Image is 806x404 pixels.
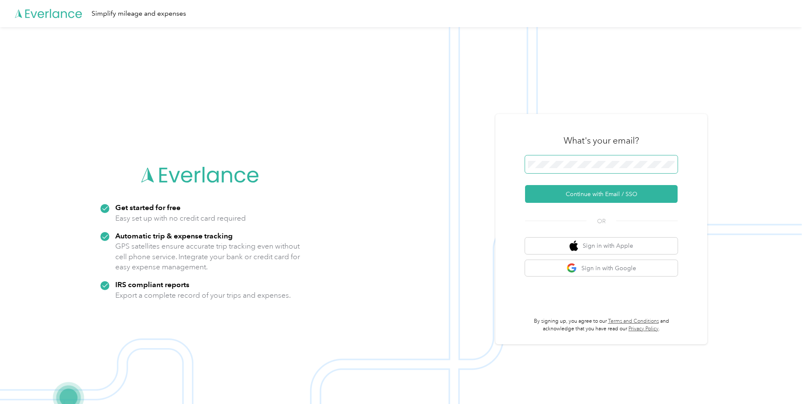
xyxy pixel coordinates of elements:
div: Simplify mileage and expenses [92,8,186,19]
strong: Get started for free [115,203,181,212]
a: Privacy Policy [628,326,659,332]
h3: What's your email? [564,135,639,147]
p: Easy set up with no credit card required [115,213,246,224]
img: google logo [567,263,577,274]
p: By signing up, you agree to our and acknowledge that you have read our . [525,318,678,332]
a: Terms and Conditions [608,318,659,324]
strong: IRS compliant reports [115,280,189,289]
button: Continue with Email / SSO [525,185,678,203]
p: Export a complete record of your trips and expenses. [115,290,291,301]
button: google logoSign in with Google [525,260,678,277]
button: apple logoSign in with Apple [525,238,678,254]
strong: Automatic trip & expense tracking [115,231,233,240]
img: apple logo [570,241,578,251]
p: GPS satellites ensure accurate trip tracking even without cell phone service. Integrate your bank... [115,241,300,272]
span: OR [586,217,616,226]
